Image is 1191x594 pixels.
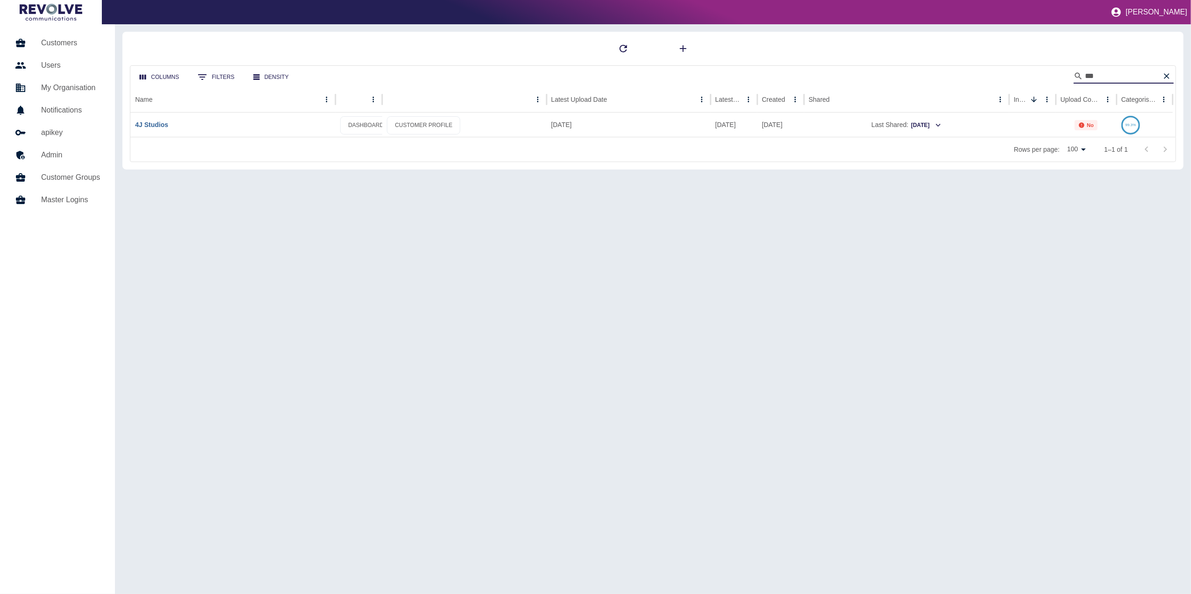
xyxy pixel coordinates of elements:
[1014,96,1027,103] div: Invalid Creds
[7,121,107,144] a: apikey
[757,113,804,137] div: 26 Apr 2024
[789,93,802,106] button: Created column menu
[41,127,100,138] h5: apikey
[7,77,107,99] a: My Organisation
[1061,96,1100,103] div: Upload Complete
[41,149,100,161] h5: Admin
[1126,8,1187,16] p: [PERSON_NAME]
[695,93,708,106] button: Latest Upload Date column menu
[387,116,460,134] a: CUSTOMER PROFILE
[1087,122,1094,128] p: No
[41,37,100,49] h5: Customers
[41,105,100,116] h5: Notifications
[41,172,100,183] h5: Customer Groups
[41,60,100,71] h5: Users
[1014,145,1060,154] p: Rows per page:
[711,113,757,137] div: 31 Aug 2025
[1157,93,1170,106] button: Categorised column menu
[41,194,100,205] h5: Master Logins
[340,116,392,134] a: DASHBOARD
[809,113,1005,137] div: Last Shared:
[551,96,607,103] div: Latest Upload Date
[1104,145,1128,154] p: 1–1 of 1
[135,121,168,128] a: 4J Studios
[246,69,296,86] button: Density
[7,99,107,121] a: Notifications
[715,96,741,103] div: Latest Usage
[1121,96,1156,103] div: Categorised
[531,93,544,106] button: column menu
[547,113,711,137] div: 03 Sep 2025
[809,96,830,103] div: Shared
[320,93,333,106] button: Name column menu
[1125,123,1136,127] text: 99.3%
[367,93,380,106] button: column menu
[7,166,107,189] a: Customer Groups
[190,68,242,86] button: Show filters
[7,144,107,166] a: Admin
[994,93,1007,106] button: Shared column menu
[1075,120,1098,130] div: Not all required reports for this customer were uploaded for the latest usage month.
[20,4,82,21] img: Logo
[910,118,941,133] button: [DATE]
[7,189,107,211] a: Master Logins
[1063,142,1089,156] div: 100
[7,54,107,77] a: Users
[1107,3,1191,21] button: [PERSON_NAME]
[742,93,755,106] button: Latest Usage column menu
[132,69,186,86] button: Select columns
[1101,93,1114,106] button: Upload Complete column menu
[7,32,107,54] a: Customers
[135,96,152,103] div: Name
[1041,93,1054,106] button: Invalid Creds column menu
[1027,93,1041,106] button: Sort
[41,82,100,93] h5: My Organisation
[1160,69,1174,83] button: Clear
[1074,69,1174,85] div: Search
[762,96,785,103] div: Created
